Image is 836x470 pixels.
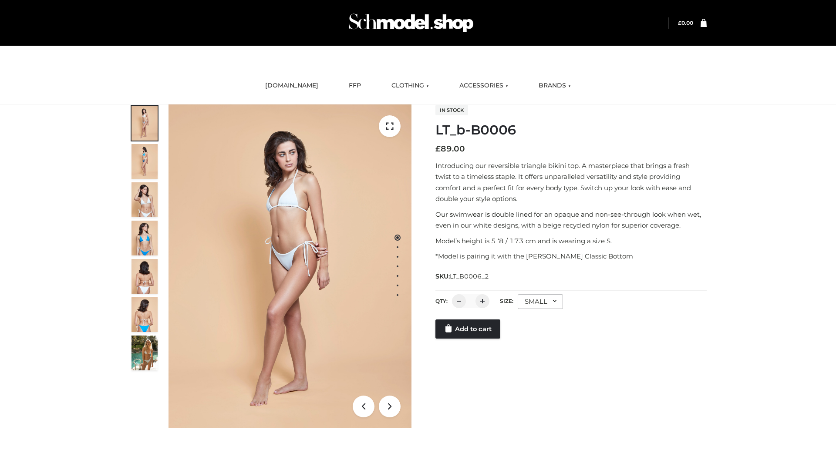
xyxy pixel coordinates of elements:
[346,6,476,40] img: Schmodel Admin 964
[500,298,513,304] label: Size:
[435,105,468,115] span: In stock
[453,76,515,95] a: ACCESSORIES
[435,298,448,304] label: QTY:
[435,235,707,247] p: Model’s height is 5 ‘8 / 173 cm and is wearing a size S.
[169,104,411,428] img: LT_b-B0006
[518,294,563,309] div: SMALL
[259,76,325,95] a: [DOMAIN_NAME]
[131,221,158,255] img: ArielClassicBikiniTop_CloudNine_AzureSky_OW114ECO_4-scaled.jpg
[435,271,490,282] span: SKU:
[435,144,465,154] bdi: 89.00
[342,76,367,95] a: FFP
[435,209,707,231] p: Our swimwear is double lined for an opaque and non-see-through look when wet, even in our white d...
[678,20,693,26] a: £0.00
[678,20,681,26] span: £
[131,297,158,332] img: ArielClassicBikiniTop_CloudNine_AzureSky_OW114ECO_8-scaled.jpg
[131,336,158,370] img: Arieltop_CloudNine_AzureSky2.jpg
[131,259,158,294] img: ArielClassicBikiniTop_CloudNine_AzureSky_OW114ECO_7-scaled.jpg
[385,76,435,95] a: CLOTHING
[678,20,693,26] bdi: 0.00
[450,272,489,280] span: LT_B0006_2
[435,160,707,205] p: Introducing our reversible triangle bikini top. A masterpiece that brings a fresh twist to a time...
[131,144,158,179] img: ArielClassicBikiniTop_CloudNine_AzureSky_OW114ECO_2-scaled.jpg
[435,144,441,154] span: £
[131,182,158,217] img: ArielClassicBikiniTop_CloudNine_AzureSky_OW114ECO_3-scaled.jpg
[435,122,707,138] h1: LT_b-B0006
[532,76,577,95] a: BRANDS
[131,106,158,141] img: ArielClassicBikiniTop_CloudNine_AzureSky_OW114ECO_1-scaled.jpg
[435,319,500,339] a: Add to cart
[435,251,707,262] p: *Model is pairing it with the [PERSON_NAME] Classic Bottom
